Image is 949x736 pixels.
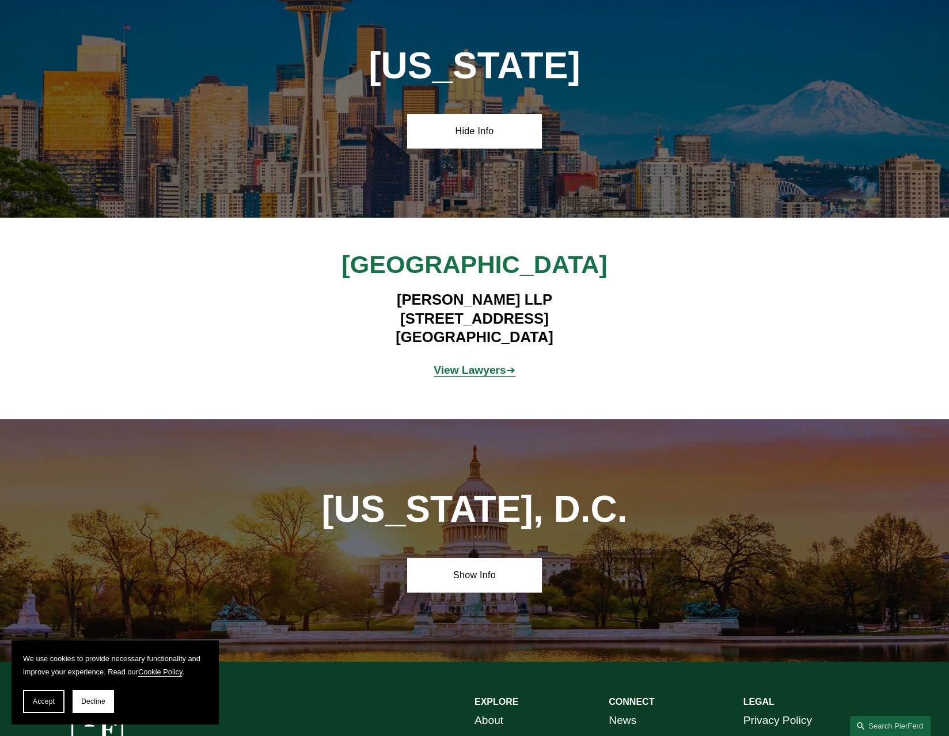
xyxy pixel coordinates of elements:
h4: [PERSON_NAME] LLP [STREET_ADDRESS] [GEOGRAPHIC_DATA] [306,290,642,346]
strong: LEGAL [743,697,775,707]
a: Cookie Policy [138,667,183,676]
span: Decline [81,697,105,705]
strong: View Lawyers [434,364,506,376]
strong: CONNECT [609,697,654,707]
a: Show Info [407,558,541,593]
strong: EXPLORE [475,697,518,707]
a: News [609,711,636,731]
button: Accept [23,690,64,713]
span: Accept [33,697,55,705]
section: Cookie banner [12,640,219,724]
a: Hide Info [407,114,541,149]
span: [GEOGRAPHIC_DATA] [341,251,607,278]
h1: [US_STATE] [340,45,609,87]
a: View Lawyers➔ [434,364,515,376]
a: About [475,711,503,731]
h1: [US_STATE], D.C. [273,488,676,530]
a: Privacy Policy [743,711,812,731]
button: Decline [73,690,114,713]
p: We use cookies to provide necessary functionality and improve your experience. Read our . [23,652,207,678]
a: Search this site [850,716,931,736]
span: ➔ [434,364,515,376]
